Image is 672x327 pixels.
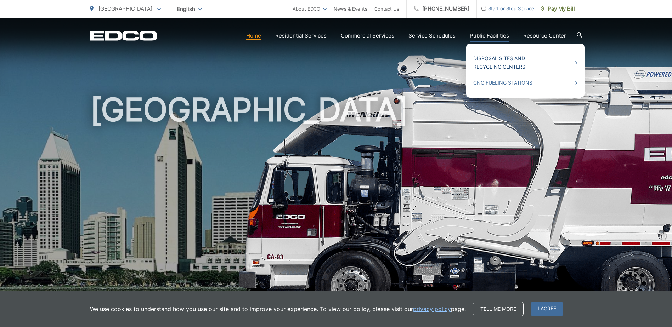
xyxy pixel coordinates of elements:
[413,305,451,313] a: privacy policy
[90,305,466,313] p: We use cookies to understand how you use our site and to improve your experience. To view our pol...
[90,92,582,316] h1: [GEOGRAPHIC_DATA]
[275,31,327,40] a: Residential Services
[334,5,367,13] a: News & Events
[523,31,566,40] a: Resource Center
[470,31,509,40] a: Public Facilities
[541,5,575,13] span: Pay My Bill
[374,5,399,13] a: Contact Us
[246,31,261,40] a: Home
[473,54,577,71] a: Disposal Sites and Recycling Centers
[531,302,563,316] span: I agree
[293,5,327,13] a: About EDCO
[90,31,157,41] a: EDCD logo. Return to the homepage.
[473,79,577,87] a: CNG Fueling Stations
[341,31,394,40] a: Commercial Services
[408,31,456,40] a: Service Schedules
[98,5,152,12] span: [GEOGRAPHIC_DATA]
[171,3,207,15] span: English
[473,302,524,316] a: Tell me more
